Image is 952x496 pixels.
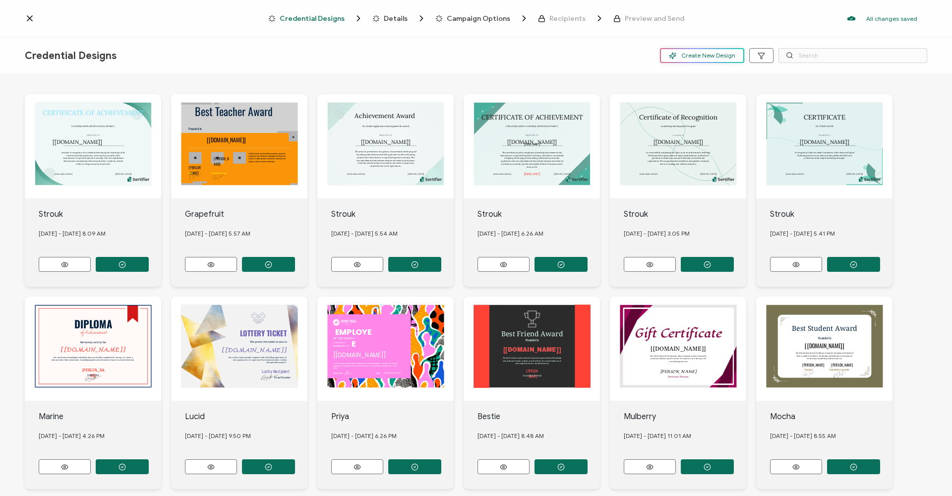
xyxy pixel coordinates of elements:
span: Preview and Send [613,15,684,22]
div: Mulberry [624,411,747,423]
span: Campaign Options [435,13,529,23]
div: [DATE] - [DATE] 9.50 PM [185,423,308,449]
div: Marine [39,411,162,423]
span: Recipients [538,13,604,23]
div: [DATE] - [DATE] 6.26 AM [477,220,600,247]
span: Preview and Send [625,15,684,22]
span: Details [384,15,408,22]
span: Recipients [549,15,586,22]
span: Campaign Options [447,15,510,22]
span: Credential Designs [280,15,345,22]
div: [DATE] - [DATE] 4.26 PM [39,423,162,449]
div: [DATE] - [DATE] 11.01 AM [624,423,747,449]
p: All changes saved [866,15,917,22]
div: [DATE] - [DATE] 3.05 PM [624,220,747,247]
iframe: Chat Widget [902,448,952,496]
div: [DATE] - [DATE] 5.54 AM [331,220,454,247]
div: Priya [331,411,454,423]
div: [DATE] - [DATE] 8.48 AM [477,423,600,449]
div: [DATE] - [DATE] 8.55 AM [770,423,893,449]
span: Create New Design [669,52,735,60]
div: Strouk [477,208,600,220]
input: Search [778,48,927,63]
button: Create New Design [660,48,744,63]
div: Bestie [477,411,600,423]
div: Grapefruit [185,208,308,220]
div: Mocha [770,411,893,423]
div: Strouk [331,208,454,220]
div: Strouk [39,208,162,220]
div: [DATE] - [DATE] 6.26 PM [331,423,454,449]
div: Strouk [624,208,747,220]
div: Breadcrumb [268,13,684,23]
span: Credential Designs [268,13,363,23]
div: Lucid [185,411,308,423]
div: Strouk [770,208,893,220]
span: Details [372,13,426,23]
div: [DATE] - [DATE] 5.41 PM [770,220,893,247]
span: Credential Designs [25,50,117,62]
div: [DATE] - [DATE] 5.57 AM [185,220,308,247]
div: [DATE] - [DATE] 8.09 AM [39,220,162,247]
